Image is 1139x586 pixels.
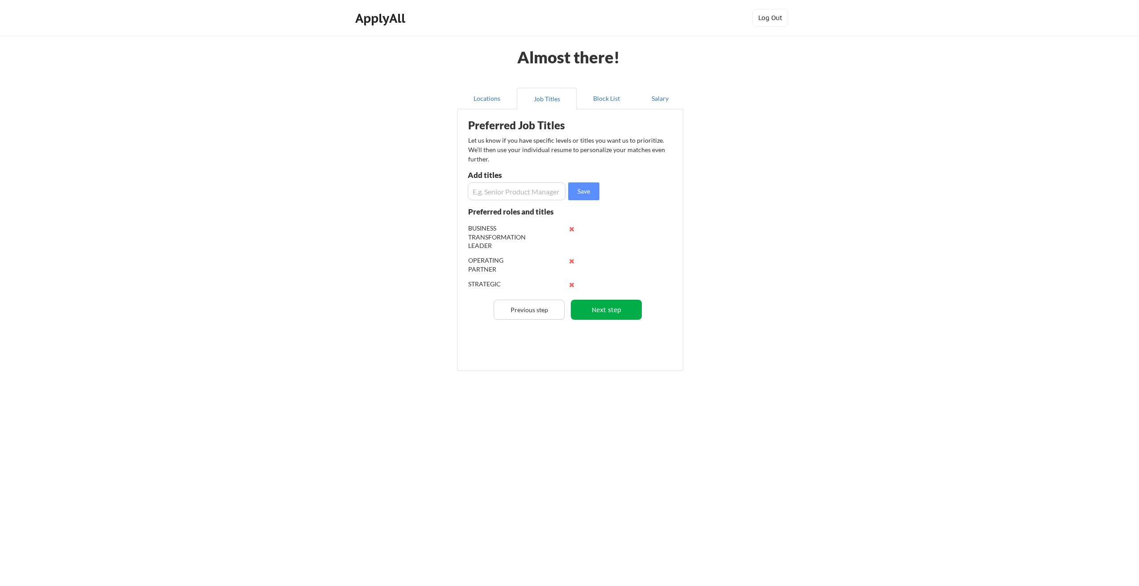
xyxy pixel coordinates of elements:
div: ApplyAll [355,11,408,26]
div: Preferred Job Titles [468,120,581,131]
div: BUSINESS TRANSFORMATION LEADER [468,224,527,250]
div: Let us know if you have specific levels or titles you want us to prioritize. We’ll then use your ... [468,136,666,164]
button: Log Out [752,9,788,27]
button: Job Titles [517,88,577,109]
button: Salary [636,88,683,109]
div: Almost there! [507,49,631,65]
button: Next step [571,300,642,320]
button: Block List [577,88,636,109]
input: E.g. Senior Product Manager [468,182,565,200]
button: Previous step [494,300,565,320]
div: OPERATING PARTNER [468,256,527,273]
button: Save [568,182,599,200]
button: Locations [457,88,517,109]
div: STRATEGIC INITIATIVES & OPERATIONAL EXCELLENCE [468,280,527,314]
div: Preferred roles and titles [468,208,565,215]
div: Add titles [468,171,563,179]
